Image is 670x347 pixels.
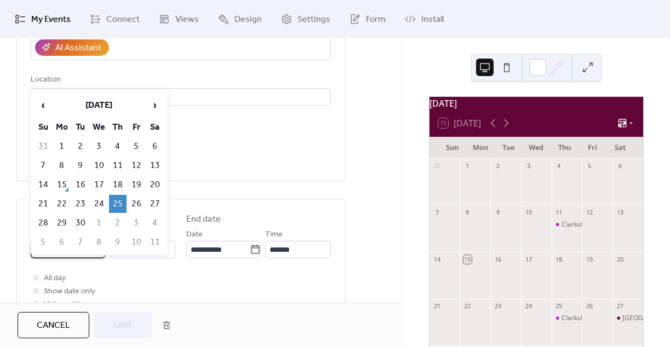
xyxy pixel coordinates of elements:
a: My Events [7,4,79,34]
a: Settings [273,4,339,34]
td: 14 [35,176,52,194]
div: Thu [550,137,578,159]
td: 10 [90,157,108,175]
div: Fri [579,137,606,159]
td: 26 [128,195,145,213]
div: 8 [463,209,472,217]
div: 31 [433,162,441,170]
div: 10 [524,209,532,217]
span: Views [175,13,199,26]
div: 4 [555,162,563,170]
span: Install [421,13,444,26]
td: 11 [146,233,164,251]
div: 5 [585,162,593,170]
td: 10 [128,233,145,251]
div: 26 [585,302,593,310]
td: 23 [72,195,89,213]
div: Clarksburg Farmers Market [552,314,582,323]
span: My Events [31,13,71,26]
td: 22 [53,195,71,213]
td: 6 [146,137,164,155]
div: End date [186,213,221,226]
td: 1 [90,214,108,232]
span: ‹ [35,94,51,116]
div: 7 [433,209,441,217]
td: 31 [35,137,52,155]
div: Clarksburg Farmers Market [562,220,646,229]
td: 6 [53,233,71,251]
div: 19 [585,255,593,263]
div: 14 [433,255,441,263]
div: 6 [616,162,624,170]
div: 12 [585,209,593,217]
td: 7 [35,157,52,175]
span: Form [366,13,386,26]
td: 9 [72,157,89,175]
div: 17 [524,255,532,263]
div: AI Assistant [55,42,101,55]
span: Cancel [37,319,70,332]
td: 30 [72,214,89,232]
div: 3 [524,162,532,170]
td: 15 [53,176,71,194]
button: AI Assistant [35,39,109,56]
a: Design [210,4,270,34]
div: 11 [555,209,563,217]
th: Su [35,118,52,136]
div: Location [31,73,329,86]
a: Form [341,4,394,34]
td: 27 [146,195,164,213]
div: 25 [555,302,563,310]
div: [DATE] [430,97,643,110]
div: Clarksburg Yard Fall Fest [612,314,643,323]
span: All day [44,272,66,285]
div: 24 [524,302,532,310]
td: 11 [109,157,127,175]
td: 8 [53,157,71,175]
div: 21 [433,302,441,310]
div: Mon [466,137,494,159]
th: Mo [53,118,71,136]
td: 17 [90,176,108,194]
td: 29 [53,214,71,232]
div: 9 [494,209,502,217]
div: 18 [555,255,563,263]
td: 13 [146,157,164,175]
td: 21 [35,195,52,213]
td: 28 [35,214,52,232]
span: › [147,94,163,116]
div: 15 [463,255,472,263]
span: Settings [297,13,330,26]
td: 5 [35,233,52,251]
td: 3 [90,137,108,155]
span: Hide end time [44,298,91,311]
div: Sat [606,137,634,159]
td: 18 [109,176,127,194]
td: 4 [146,214,164,232]
th: [DATE] [53,94,145,117]
td: 24 [90,195,108,213]
div: Clarksburg Farmers Market [552,220,582,229]
a: Install [397,4,452,34]
div: 16 [494,255,502,263]
span: Show date only [44,285,95,298]
td: 25 [109,195,127,213]
div: 23 [494,302,502,310]
div: 1 [463,162,472,170]
div: 27 [616,302,624,310]
td: 1 [53,137,71,155]
div: Sun [438,137,466,159]
div: 13 [616,209,624,217]
td: 3 [128,214,145,232]
div: 20 [616,255,624,263]
th: Sa [146,118,164,136]
th: Th [109,118,127,136]
button: Cancel [18,312,89,338]
span: Connect [106,13,140,26]
span: Time [265,228,283,241]
span: Design [234,13,262,26]
td: 19 [128,176,145,194]
td: 2 [72,137,89,155]
a: Connect [82,4,148,34]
